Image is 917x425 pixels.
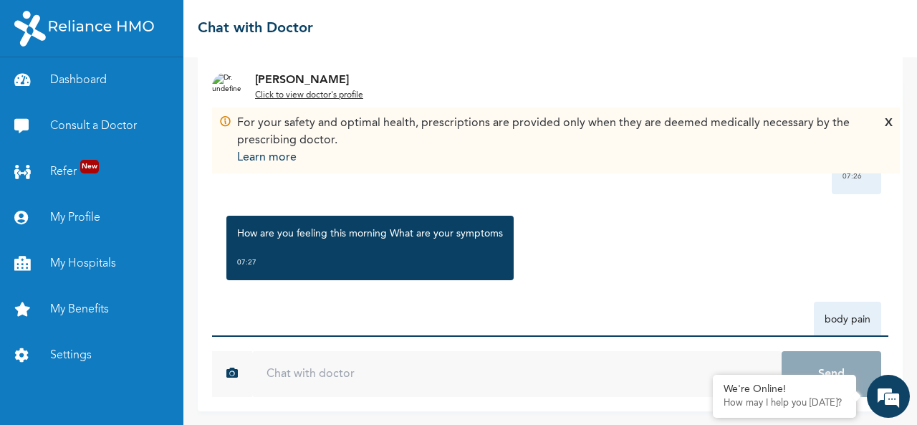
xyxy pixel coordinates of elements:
div: We're Online! [724,383,845,396]
img: d_794563401_company_1708531726252_794563401 [27,72,58,108]
p: [PERSON_NAME] [255,72,363,89]
div: For your safety and optimal health, prescriptions are provided only when they are deemed medicall... [237,115,863,166]
input: Chat with doctor [252,351,782,397]
p: Learn more [237,149,863,166]
p: How may I help you today? [724,398,845,409]
img: Info [219,115,231,128]
img: Dr. undefined` [212,72,241,101]
div: FAQs [140,352,274,396]
div: 07:27 [237,255,503,269]
p: body pain [825,312,870,327]
span: Conversation [7,377,140,387]
h2: Chat with Doctor [198,18,313,39]
img: RelianceHMO's Logo [14,11,154,47]
textarea: Type your message and hit 'Enter' [7,302,273,352]
div: Chat with us now [75,80,241,99]
u: Click to view doctor's profile [255,91,363,100]
span: We're online! [83,135,198,280]
button: Send [782,351,881,397]
div: Minimize live chat window [235,7,269,42]
span: New [80,160,99,173]
div: 07:26 [842,169,870,183]
div: X [885,115,893,166]
p: How are you feeling this morning What are your symptoms [237,226,503,241]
